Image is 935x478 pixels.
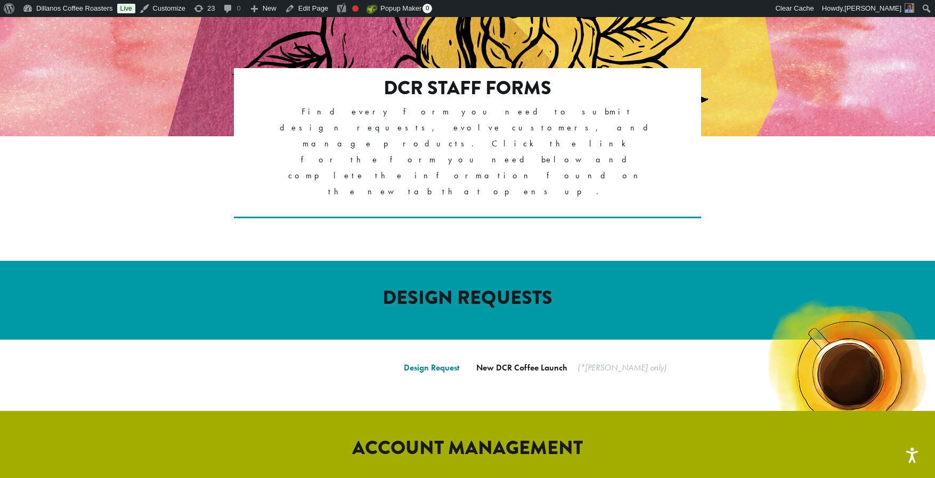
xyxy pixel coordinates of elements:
[117,4,135,13] a: Live
[280,104,655,200] p: Find every form you need to submit design requests, evolve customers, and manage products. Click ...
[476,362,567,373] a: New DCR Coffee Launch
[352,5,359,12] div: Focus keyphrase not set
[404,362,459,373] a: Design Request
[844,4,901,12] span: [PERSON_NAME]
[578,362,666,373] em: (*[PERSON_NAME] only)
[164,436,771,459] h2: ACCOUNT MANAGEMENT
[164,286,771,309] h2: DESIGN REQUESTS
[422,4,432,13] span: 0
[280,77,655,100] h2: DCR Staff Forms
